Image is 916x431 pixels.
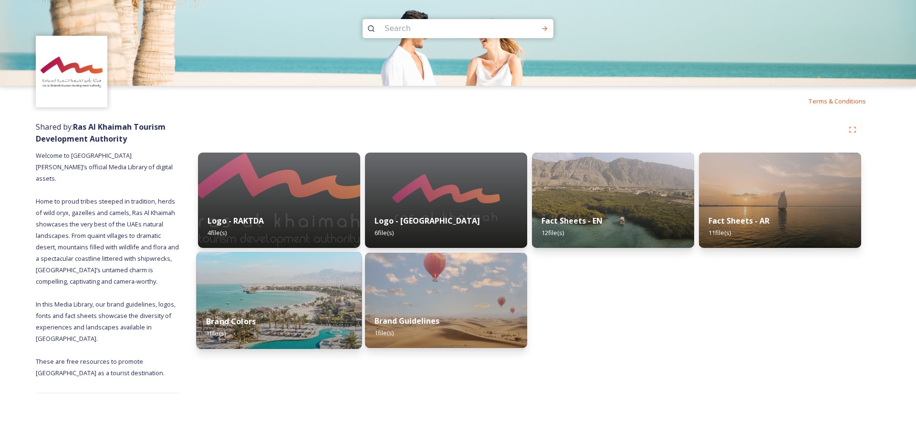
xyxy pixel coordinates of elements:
[541,215,603,226] strong: Fact Sheets - EN
[808,95,880,107] a: Terms & Conditions
[708,228,731,237] span: 11 file(s)
[375,328,394,337] span: 1 file(s)
[380,18,510,39] input: Search
[36,151,180,377] span: Welcome to [GEOGRAPHIC_DATA][PERSON_NAME]’s official Media Library of digital assets. Home to pro...
[36,122,166,144] strong: Ras Al Khaimah Tourism Development Authority
[375,228,394,237] span: 6 file(s)
[375,215,480,226] strong: Logo - [GEOGRAPHIC_DATA]
[699,153,861,248] img: 53d19e9f-57ec-46d9-b4fb-66ff7cd18e28.jpg
[532,153,694,248] img: f0db2a41-4a96-4f71-8a17-3ff40b09c344.jpg
[808,97,866,105] span: Terms & Conditions
[198,153,360,248] img: 5f4024f2-6cd2-418a-b37f-5bc11d69bb2d.jpg
[208,215,264,226] strong: Logo - RAKTDA
[206,316,256,327] strong: Brand Colors
[206,329,226,338] span: 1 file(s)
[208,228,227,237] span: 4 file(s)
[541,228,564,237] span: 12 file(s)
[197,252,362,349] img: 5dc3d4a5-115c-47cb-9592-106444ae7da6.jpg
[375,316,439,326] strong: Brand Guidelines
[365,153,527,248] img: 41d62023-764c-459e-a281-54ac939b3615.jpg
[37,37,106,106] img: Logo_RAKTDA_RGB-01.png
[365,253,527,348] img: 9c04a8a9-2cd8-433c-8702-32e63022f915.jpg
[36,122,166,144] span: Shared by:
[708,215,770,226] strong: Fact Sheets - AR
